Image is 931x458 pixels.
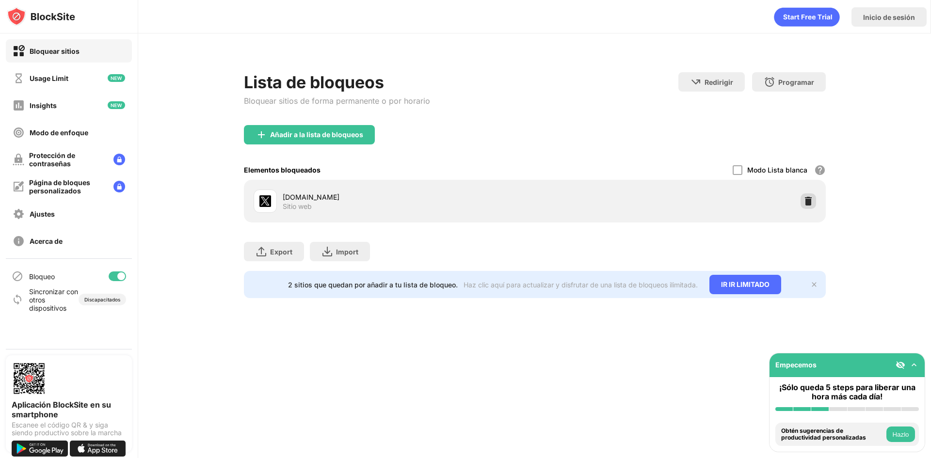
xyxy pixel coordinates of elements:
div: Sincronizar con otros dispositivos [29,287,79,312]
div: Empecemos [775,361,817,369]
div: Export [270,248,292,256]
div: Insights [30,101,57,110]
div: Ajustes [30,210,55,218]
img: settings-off.svg [13,208,25,220]
div: Lista de bloqueos [244,72,430,92]
img: customize-block-page-off.svg [13,181,24,192]
div: Escanee el código QR & y siga siendo productivo sobre la marcha [12,421,126,437]
div: Página de bloques personalizados [29,178,106,195]
img: about-off.svg [13,235,25,247]
div: Modo de enfoque [30,128,88,137]
img: lock-menu.svg [113,181,125,192]
div: Bloqueo [29,272,55,281]
div: Elementos bloqueados [244,166,321,174]
div: IR IR LIMITADO [709,275,781,294]
img: x-button.svg [810,281,818,288]
div: [DOMAIN_NAME] [283,192,535,202]
div: Aplicación BlockSite en su smartphone [12,400,126,419]
div: Redirigir [705,78,733,86]
img: options-page-qr-code.png [12,361,47,396]
div: animation [774,7,840,27]
img: new-icon.svg [108,74,125,82]
div: ¡Sólo queda 5 steps para liberar una hora más cada día! [775,383,919,401]
div: Discapacitados [84,297,120,302]
img: get-it-on-google-play.svg [12,441,68,457]
div: Añadir a la lista de bloqueos [270,131,363,139]
img: new-icon.svg [108,101,125,109]
img: favicons [259,195,271,207]
div: Inicio de sesión [863,13,915,21]
img: block-on.svg [13,45,25,57]
img: logo-blocksite.svg [7,7,75,26]
div: Obtén sugerencias de productividad personalizadas [781,427,884,442]
div: Haz clic aquí para actualizar y disfrutar de una lista de bloqueos ilimitada. [464,281,698,289]
img: focus-off.svg [13,126,25,139]
img: password-protection-off.svg [13,154,24,165]
button: Hazlo [886,426,915,442]
img: omni-setup-toggle.svg [909,360,919,370]
div: Import [336,248,358,256]
div: Bloquear sitios de forma permanente o por horario [244,96,430,106]
img: eye-not-visible.svg [896,360,905,370]
div: Modo Lista blanca [747,166,807,174]
div: Acerca de [30,237,63,245]
img: blocking-icon.svg [12,270,23,282]
img: download-on-the-app-store.svg [70,441,126,457]
div: Sitio web [283,202,312,211]
div: Usage Limit [30,74,68,82]
img: time-usage-off.svg [13,72,25,84]
div: Protección de contraseñas [29,151,106,168]
div: 2 sitios que quedan por añadir a tu lista de bloqueo. [288,281,458,289]
img: lock-menu.svg [113,154,125,165]
div: Programar [778,78,814,86]
div: Bloquear sitios [30,47,80,55]
img: sync-icon.svg [12,294,23,305]
img: insights-off.svg [13,99,25,111]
